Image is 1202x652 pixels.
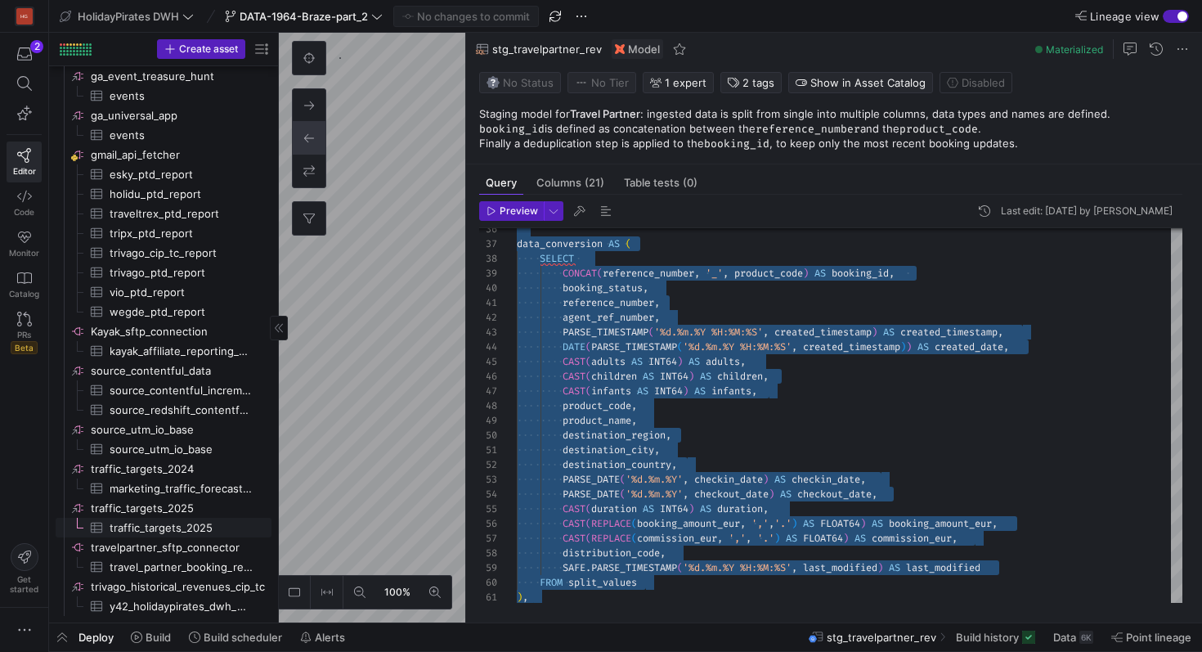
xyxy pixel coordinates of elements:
[315,631,345,644] span: Alerts
[591,340,677,353] span: PARSE_TIMESTAMP
[56,184,271,204] a: holidu_ptd_report​​​​​​​​​
[9,289,39,299] span: Catalog
[746,532,751,545] span: ,
[683,178,697,188] span: (0)
[769,488,774,501] span: )
[860,473,866,486] span: ,
[479,531,497,546] div: 57
[56,263,271,282] div: Press SPACE to select this row.
[628,43,660,56] span: Model
[591,370,637,383] span: children
[671,458,677,471] span: ,
[56,263,271,282] a: trivago_ptd_report​​​​​​​​​
[860,517,866,530] span: )
[479,251,497,266] div: 38
[803,267,809,280] span: )
[763,370,769,383] span: ,
[734,267,803,280] span: product_code
[563,340,585,353] span: DATE
[56,361,271,380] a: source_contentful_data​​​​​​​​
[756,122,860,136] code: reference_number
[1090,10,1159,23] span: Lineage view
[479,310,497,325] div: 42
[631,517,637,530] span: (
[479,369,497,384] div: 46
[110,126,253,145] span: events​​​​​​​​​
[487,76,554,89] span: No Status
[56,439,271,459] a: source_utm_io_base​​​​​​​​​
[585,340,591,353] span: (
[56,498,271,518] a: traffic_targets_2025​​​​​​​​
[56,125,271,145] div: Press SPACE to select this row.
[56,164,271,184] div: Press SPACE to select this row.
[575,76,588,89] img: No tier
[654,384,683,398] span: INT64
[654,311,660,324] span: ,
[479,516,497,531] div: 56
[563,311,654,324] span: agent_ref_number
[56,322,271,341] a: Kayak_sftp_connection​​​​​​​​
[56,66,271,86] div: Press SPACE to select this row.
[91,146,269,164] span: gmail_api_fetcher​​​​​​​​
[820,517,860,530] span: FLOAT64
[157,39,245,59] button: Create asset
[110,244,253,263] span: trivago_cip_tc_report​​​​​​​​​
[631,532,637,545] span: (
[906,340,912,353] span: )
[56,164,271,184] a: esky_ptd_report​​​​​​​​​
[486,178,517,188] span: Query
[56,498,271,518] div: Press SPACE to select this row.
[110,185,253,204] span: holidu_ptd_report​​​​​​​​​
[900,340,906,353] span: )
[637,384,648,398] span: AS
[78,10,179,23] span: HolidayPirates DWH
[774,326,872,339] span: created_timestamp
[563,517,585,530] span: CAST
[585,370,591,383] span: (
[110,401,253,420] span: source_redshift_contentful_posts_with_changes​​​​​​​​​
[729,532,746,545] span: ','
[91,67,269,86] span: ga_event_treasure_hunt​​​​​​​​
[91,578,269,596] span: trivago_historical_revenues_cip_tc​​​​​​​​
[677,355,683,368] span: )
[563,267,597,280] span: CONCAT
[492,43,602,56] span: stg_travelpartner_rev
[683,384,688,398] span: )
[585,178,604,188] span: (21)
[883,326,895,339] span: AS
[899,122,978,136] code: product_code
[751,384,757,398] span: ,
[56,184,271,204] div: Press SPACE to select this row.
[110,283,253,302] span: vio_ptd_report​​​​​​​​​
[56,223,271,243] a: tripx_ptd_report​​​​​​​​​
[110,263,253,282] span: trivago_ptd_report​​​​​​​​​
[956,631,1019,644] span: Build history
[917,340,929,353] span: AS
[788,72,933,93] button: Show in Asset Catalog
[479,281,497,295] div: 40
[91,499,269,518] span: traffic_targets_2025​​​​​​​​
[479,266,497,281] div: 39
[110,224,253,243] span: tripx_ptd_report​​​​​​​​​
[563,443,654,456] span: destination_city
[563,296,654,309] span: reference_number
[626,473,683,486] span: '%d.%m.%Y'
[479,72,561,93] button: No statusNo Status
[56,400,271,420] div: Press SPACE to select this row.
[832,267,889,280] span: booking_id
[872,517,883,530] span: AS
[479,487,497,501] div: 54
[626,237,631,250] span: (
[7,223,42,264] a: Monitor
[637,532,717,545] span: commission_eur
[624,178,697,188] span: Table tests
[563,414,631,427] span: product_name
[56,145,271,164] div: Press SPACE to select this row.
[479,295,497,310] div: 41
[803,517,814,530] span: AS
[110,558,253,577] span: travel_partner_booking_report_raw​​​​​​​​​
[91,460,269,479] span: traffic_targets_2024​​​​​​​​
[479,236,497,251] div: 37
[810,76,926,89] span: Show in Asset Catalog
[479,443,497,457] div: 51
